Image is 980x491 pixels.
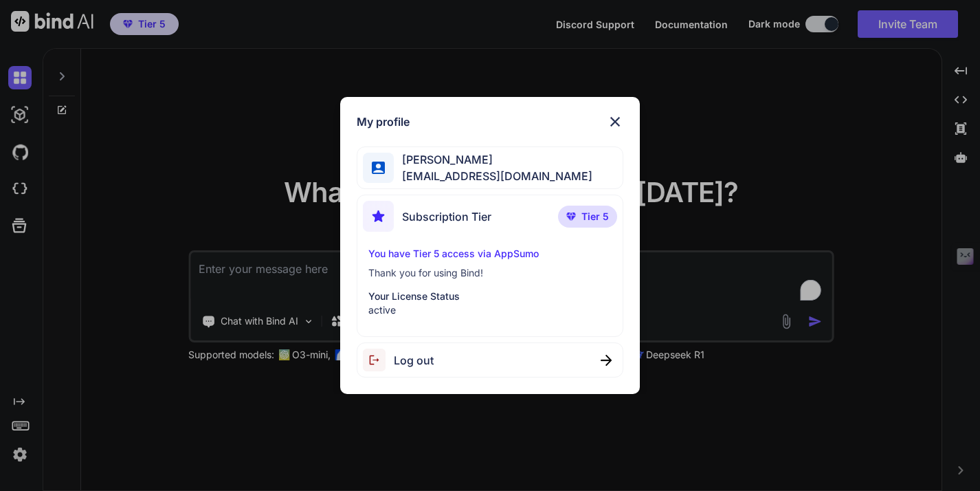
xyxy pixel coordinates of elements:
[581,210,609,223] span: Tier 5
[394,151,592,168] span: [PERSON_NAME]
[566,212,576,221] img: premium
[394,168,592,184] span: [EMAIL_ADDRESS][DOMAIN_NAME]
[368,266,612,280] p: Thank you for using Bind!
[363,201,394,232] img: subscription
[372,162,385,175] img: profile
[363,349,394,371] img: logout
[357,113,410,130] h1: My profile
[601,355,612,366] img: close
[368,247,612,261] p: You have Tier 5 access via AppSumo
[368,303,612,317] p: active
[394,352,434,369] span: Log out
[402,208,491,225] span: Subscription Tier
[368,290,612,303] p: Your License Status
[607,113,623,130] img: close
